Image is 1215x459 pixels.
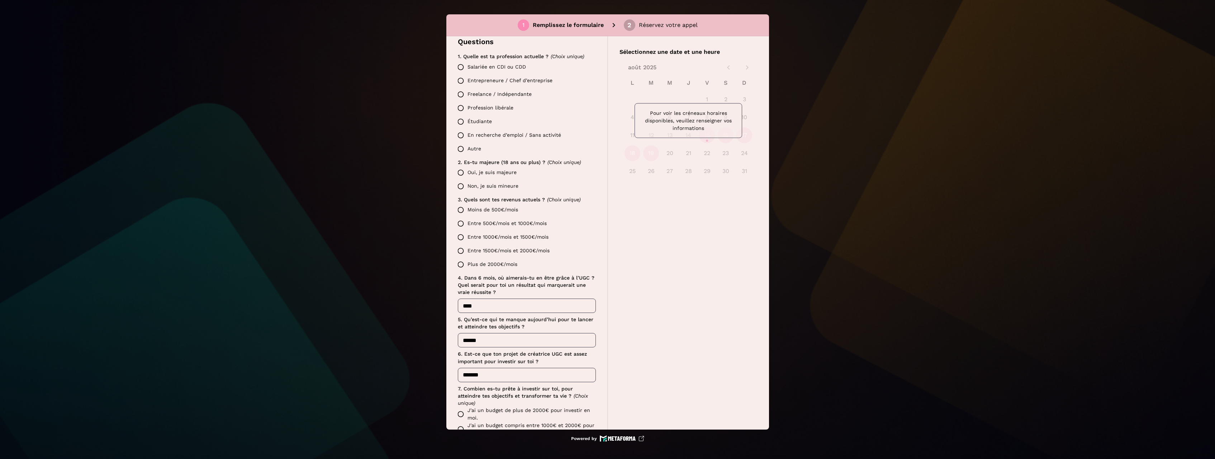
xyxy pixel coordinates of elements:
[458,197,545,202] span: 3. Quels sont tes revenus actuels ?
[620,48,758,56] p: Sélectionnez une date et une heure
[458,351,589,364] span: 6. Est-ce que ton projet de créatrice UGC est assez important pour investir sur toi ?
[454,230,596,244] label: Entre 1000€/mois et 1500€/mois
[641,109,736,132] p: Pour voir les créneaux horaires disponibles, veuillez renseigner vos informations
[547,159,581,165] span: (Choix unique)
[454,422,596,437] label: J'ai un budget compris entre 1000€ et 2000€ pour investir en moi.
[458,53,549,59] span: 1. Quelle est ta profession actuelle ?
[458,275,596,295] span: 4. Dans 6 mois, où aimerais-tu en être grâce à l’UGC ? Quel serait pour toi un résultat qui marqu...
[551,53,584,59] span: (Choix unique)
[533,21,604,29] p: Remplissez le formulaire
[454,166,596,179] label: Oui, je suis majeure
[454,128,596,142] label: En recherche d’emploi / Sans activité
[458,393,590,406] span: (Choix unique)
[454,179,596,193] label: Non, je suis mineure
[454,101,596,115] label: Profession libérale
[454,258,596,271] label: Plus de 2000€/mois
[454,217,596,230] label: Entre 500€/mois et 1000€/mois
[547,197,581,202] span: (Choix unique)
[454,142,596,156] label: Autre
[522,22,525,28] div: 1
[627,22,631,28] div: 2
[571,435,644,442] a: Powered by
[458,317,595,329] span: 5. Qu’est-ce qui te manque aujourd’hui pour te lancer et atteindre tes objectifs ?
[458,386,575,399] span: 7. Combien es-tu prête à investir sur toi, pour atteindre tes objectifs et transformer ta vie ?
[458,36,596,47] p: Questions
[454,115,596,128] label: Étudiante
[454,203,596,217] label: Moins de 500€/mois
[454,407,596,422] label: J'ai un budget de plus de 2000€ pour investir en moi.
[571,436,597,441] p: Powered by
[454,74,596,88] label: Entrepreneure / Chef d’entreprise
[454,244,596,258] label: Entre 1500€/mois et 2000€/mois
[639,21,698,29] p: Réservez votre appel
[454,60,596,74] label: Salariée en CDI ou CDD
[458,159,545,165] span: 2. Es-tu majeure (18 ans ou plus) ?
[454,88,596,101] label: Freelance / Indépendante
